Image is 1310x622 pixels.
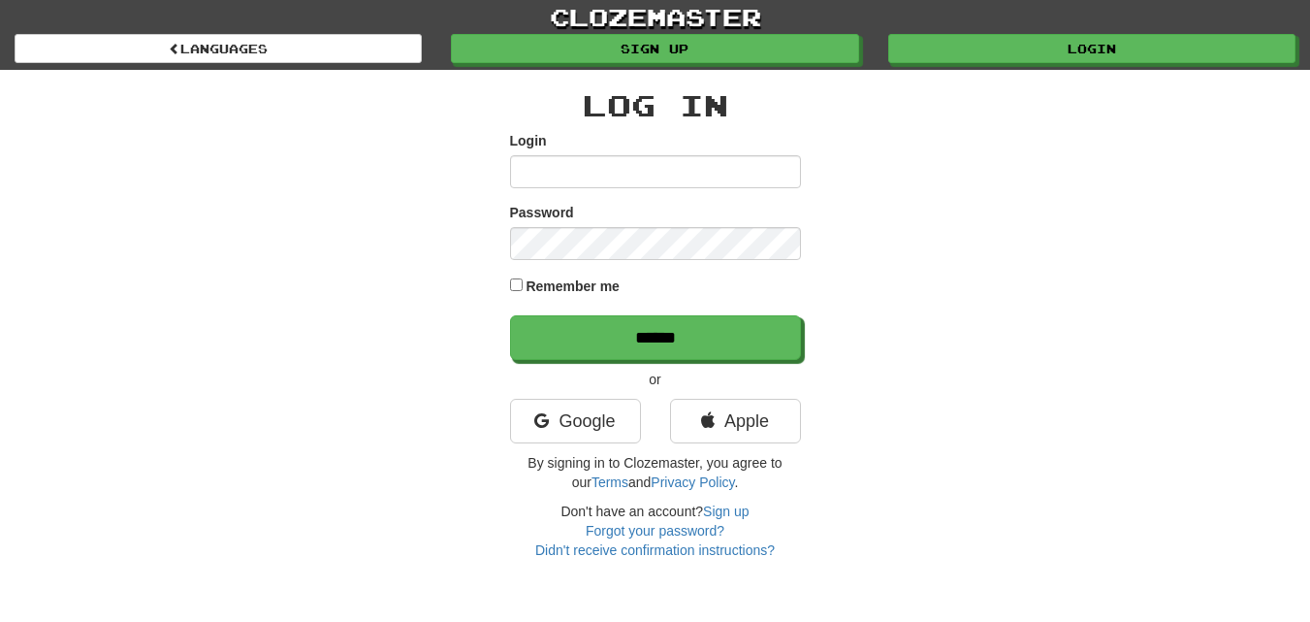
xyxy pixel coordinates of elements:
p: or [510,370,801,389]
label: Remember me [526,277,620,296]
label: Password [510,203,574,222]
a: Apple [670,399,801,443]
a: Sign up [451,34,858,63]
a: Sign up [703,504,749,519]
h2: Log In [510,89,801,121]
a: Terms [591,475,628,490]
a: Google [510,399,641,443]
p: By signing in to Clozemaster, you agree to our and . [510,453,801,492]
a: Didn't receive confirmation instructions? [535,542,775,558]
label: Login [510,131,547,150]
a: Privacy Policy [651,475,734,490]
div: Don't have an account? [510,502,801,560]
a: Languages [15,34,422,63]
a: Login [888,34,1295,63]
a: Forgot your password? [586,523,724,539]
